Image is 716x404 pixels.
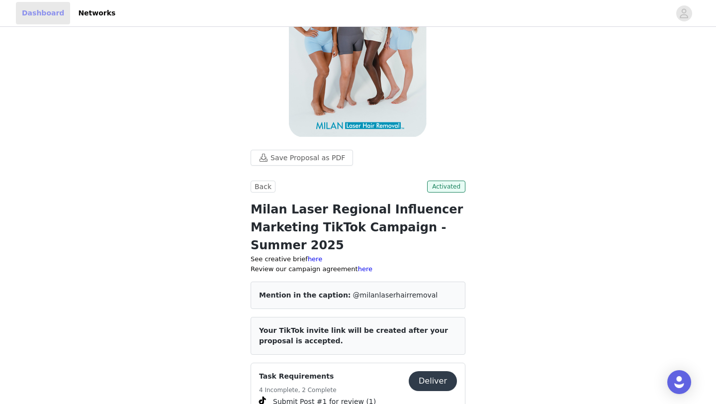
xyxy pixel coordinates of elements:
h4: Task Requirements [259,371,337,382]
div: avatar [679,5,689,21]
h5: 4 Incomplete, 2 Complete [259,386,337,395]
p: See creative brief [251,254,465,264]
button: Deliver [409,371,457,391]
h1: Milan Laser Regional Influencer Marketing TikTok Campaign - Summer 2025 [251,201,465,254]
div: Open Intercom Messenger [667,370,691,394]
a: Networks [72,2,121,24]
a: here [308,255,322,263]
button: Back [251,181,275,193]
p: Review our campaign agreement [251,264,465,274]
span: Your TikTok invite link will be created after your proposal is accepted. [259,326,448,345]
button: Save Proposal as PDF [251,150,353,166]
a: Dashboard [16,2,70,24]
span: @milanlaserhairremoval [353,291,438,299]
span: Mention in the caption: [259,291,351,299]
a: here [358,265,372,273]
span: Activated [427,181,465,193]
